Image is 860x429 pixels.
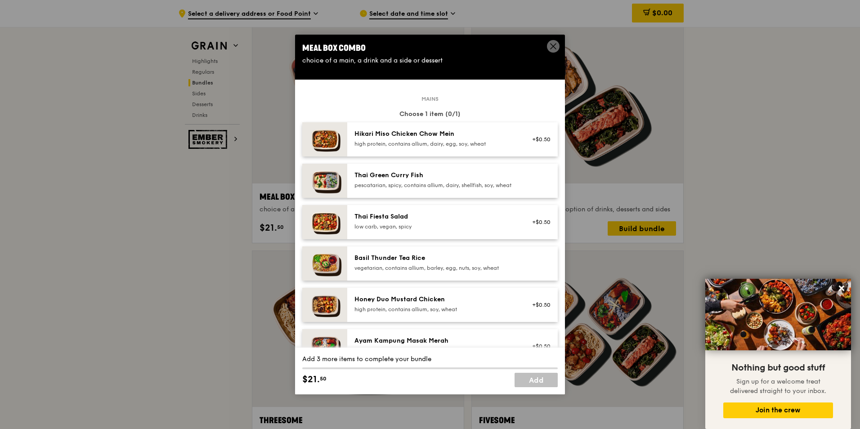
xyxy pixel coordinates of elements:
div: +$0.50 [527,301,551,308]
div: Thai Fiesta Salad [354,212,516,221]
div: Hikari Miso Chicken Chow Mein [354,130,516,139]
div: high protein, spicy, contains allium, shellfish, soy, wheat [354,347,516,354]
div: Meal Box Combo [302,42,558,54]
div: low carb, vegan, spicy [354,223,516,230]
span: Mains [418,95,442,103]
div: +$0.50 [527,343,551,350]
div: choice of a main, a drink and a side or dessert [302,56,558,65]
div: Honey Duo Mustard Chicken [354,295,516,304]
button: Close [834,281,849,295]
span: Nothing but good stuff [731,362,825,373]
img: DSC07876-Edit02-Large.jpeg [705,279,851,350]
div: high protein, contains allium, dairy, egg, soy, wheat [354,140,516,147]
img: daily_normal_Honey_Duo_Mustard_Chicken__Horizontal_.jpg [302,288,347,322]
span: $21. [302,373,320,386]
span: Sign up for a welcome treat delivered straight to your inbox. [730,378,826,395]
img: daily_normal_Thai_Fiesta_Salad__Horizontal_.jpg [302,205,347,239]
button: Join the crew [723,402,833,418]
div: Choose 1 item (0/1) [302,110,558,119]
div: +$0.50 [527,219,551,226]
div: high protein, contains allium, soy, wheat [354,306,516,313]
img: daily_normal_Hikari_Miso_Chicken_Chow_Mein__Horizontal_.jpg [302,122,347,156]
div: Add 3 more items to complete your bundle [302,355,558,364]
img: daily_normal_Ayam_Kampung_Masak_Merah_Horizontal_.jpg [302,329,347,363]
img: daily_normal_HORZ-Basil-Thunder-Tea-Rice.jpg [302,246,347,281]
div: Basil Thunder Tea Rice [354,254,516,263]
div: pescatarian, spicy, contains allium, dairy, shellfish, soy, wheat [354,182,516,189]
div: vegetarian, contains allium, barley, egg, nuts, soy, wheat [354,264,516,272]
img: daily_normal_HORZ-Thai-Green-Curry-Fish.jpg [302,164,347,198]
div: Thai Green Curry Fish [354,171,516,180]
span: 50 [320,375,327,382]
div: Ayam Kampung Masak Merah [354,336,516,345]
a: Add [515,373,558,387]
div: +$0.50 [527,136,551,143]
